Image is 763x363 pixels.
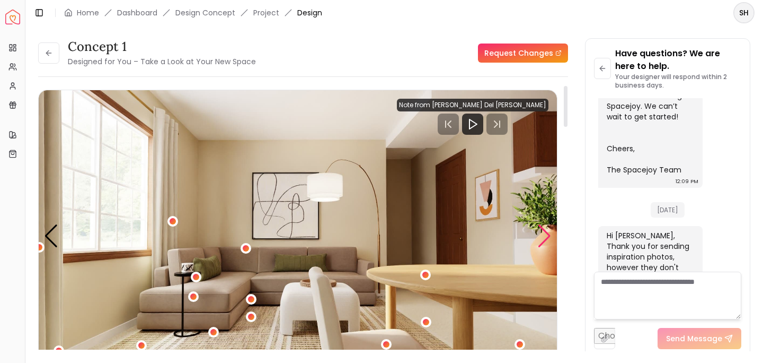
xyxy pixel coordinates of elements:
[478,44,568,63] a: Request Changes
[651,202,685,218] span: [DATE]
[5,10,20,24] a: Spacejoy
[44,224,58,248] div: Previous slide
[77,7,99,18] a: Home
[64,7,322,18] nav: breadcrumb
[68,38,256,55] h3: concept 1
[297,7,322,18] span: Design
[68,56,256,67] small: Designed for You – Take a Look at Your New Space
[466,118,479,131] svg: Play
[253,7,279,18] a: Project
[615,73,741,90] p: Your designer will respond within 2 business days.
[676,176,698,187] div: 12:09 PM
[734,3,753,22] span: SH
[397,99,548,111] div: Note from [PERSON_NAME] Del [PERSON_NAME]
[615,47,741,73] p: Have questions? We are here to help.
[175,7,235,18] li: Design Concept
[537,224,552,248] div: Next slide
[5,10,20,24] img: Spacejoy Logo
[733,2,755,23] button: SH
[117,7,157,18] a: Dashboard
